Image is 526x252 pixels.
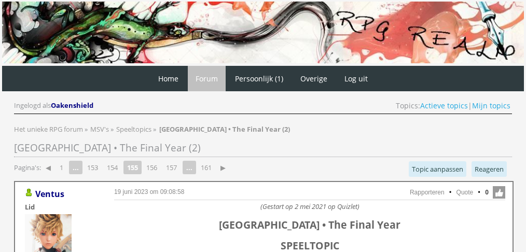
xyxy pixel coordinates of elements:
[114,188,184,195] a: 19 juni 2023 om 09:08:58
[83,160,102,175] a: 153
[25,202,98,212] div: Lid
[90,124,110,134] a: MSV's
[14,141,201,155] span: [GEOGRAPHIC_DATA] • The Final Year (2)
[162,160,181,175] a: 157
[260,202,359,211] i: (Gestart op 2 mei 2021 op Quizlet)
[293,66,335,91] a: Overige
[197,160,216,175] a: 161
[103,160,122,175] a: 154
[142,160,161,175] a: 156
[396,101,510,110] span: Topics: |
[25,189,33,197] img: Gebruiker is online
[337,66,376,91] a: Log uit
[56,160,67,175] a: 1
[69,161,82,174] span: ...
[456,189,474,196] a: Quote
[472,161,507,177] a: Reageren
[14,101,95,110] div: Ingelogd als
[35,188,64,200] a: Ventus
[116,124,153,134] a: Speeltopics
[90,124,109,134] span: MSV's
[159,124,290,134] strong: [GEOGRAPHIC_DATA] • The Final Year (2)
[123,161,142,174] strong: 155
[420,101,468,110] a: Actieve topics
[493,186,505,199] span: Like deze post
[150,66,186,91] a: Home
[110,124,114,134] span: »
[85,124,88,134] span: »
[485,188,489,197] span: 0
[14,124,85,134] a: Het unieke RPG forum
[14,163,41,173] span: Pagina's:
[41,160,55,175] a: ◀
[410,189,445,196] a: Rapporteren
[409,161,466,177] a: Topic aanpassen
[51,101,95,110] a: Oakenshield
[472,101,510,110] a: Mijn topics
[2,2,524,63] img: RPG Realm - Banner
[183,161,196,174] span: ...
[188,66,226,91] a: Forum
[51,101,93,110] span: Oakenshield
[216,160,230,175] a: ▶
[116,124,151,134] span: Speeltopics
[227,66,291,91] a: Persoonlijk (1)
[14,124,83,134] span: Het unieke RPG forum
[153,124,156,134] span: »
